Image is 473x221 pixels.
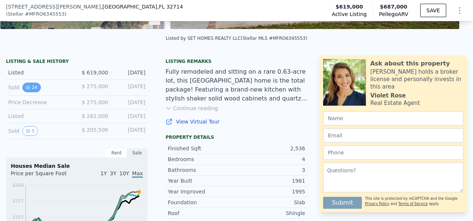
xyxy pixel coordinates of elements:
[168,199,236,206] div: Foundation
[379,10,408,18] span: Pellego ARV
[22,83,41,92] button: View historical data
[236,209,305,217] div: Shingle
[82,70,108,76] span: $ 619,000
[166,36,308,41] div: Listed by SET HOMES REALTY LLC (Stellar MLS #MFRO6345553)
[420,4,446,17] button: SAVE
[370,92,406,99] div: Violet Rose
[22,126,38,136] button: View historical data
[114,112,145,120] div: [DATE]
[114,99,145,106] div: [DATE]
[8,112,71,120] div: Listed
[132,170,143,178] span: Max
[398,202,428,206] a: Terms of Service
[12,198,24,204] tspan: $217
[8,83,71,92] div: Sold
[82,113,108,119] span: $ 282,000
[236,156,305,163] div: 4
[365,194,463,209] div: This site is protected by reCAPTCHA and the Google and apply.
[12,215,24,220] tspan: $167
[370,99,420,107] div: Real Estate Agent
[365,202,389,206] a: Privacy Policy
[8,69,71,76] div: Listed
[8,126,71,136] div: Sold
[25,10,65,18] span: # MFRO6345553
[11,162,143,170] div: Houses Median Sale
[114,83,145,92] div: [DATE]
[323,128,463,142] input: Email
[452,3,467,18] button: Show Options
[6,3,101,10] span: [STREET_ADDRESS][PERSON_NAME]
[8,10,23,18] span: Stellar
[8,99,71,106] div: Price Decrease
[236,199,305,206] div: Slab
[6,58,148,66] div: LISTING & SALE HISTORY
[119,170,129,176] span: 10Y
[370,59,450,68] div: Ask about this property
[106,148,127,158] div: Rent
[332,10,367,18] span: Active Listing
[323,197,362,209] button: Submit
[165,118,307,125] a: View Virtual Tour
[336,3,363,10] span: $619,000
[6,10,67,18] div: ( )
[168,166,236,174] div: Bathrooms
[168,209,236,217] div: Roof
[114,69,145,76] div: [DATE]
[370,68,463,90] div: [PERSON_NAME] holds a broker license and personally invests in this area
[101,3,183,10] span: , [GEOGRAPHIC_DATA]
[323,145,463,160] input: Phone
[323,111,463,125] input: Name
[165,58,307,64] div: Listing remarks
[11,170,77,182] div: Price per Square Foot
[236,177,305,185] div: 1981
[165,67,307,103] div: Fully remodeled and sitting on a rare 0.63-acre lot, this [GEOGRAPHIC_DATA] home is the total pac...
[100,170,107,176] span: 1Y
[82,99,108,105] span: $ 275,000
[380,4,408,10] span: $687,000
[168,156,236,163] div: Bedrooms
[82,127,108,133] span: $ 205,500
[82,83,108,89] span: $ 275,000
[236,145,305,152] div: 2,536
[236,166,305,174] div: 3
[168,188,236,195] div: Year Improved
[236,188,305,195] div: 1995
[12,183,24,188] tspan: $264
[165,134,307,140] div: Property details
[127,148,148,158] div: Sale
[110,170,116,176] span: 3Y
[157,4,183,10] span: , FL 32714
[165,105,218,112] button: Continue reading
[114,126,145,136] div: [DATE]
[168,145,236,152] div: Finished Sqft
[168,177,236,185] div: Year Built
